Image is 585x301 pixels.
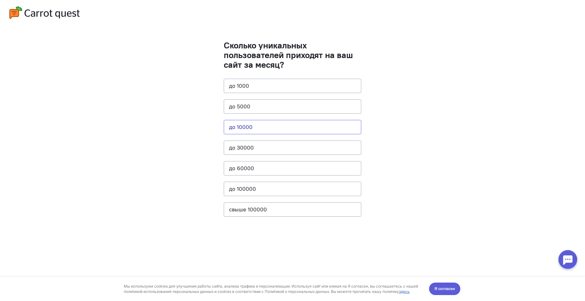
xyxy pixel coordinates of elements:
button: до 100000 [224,182,361,196]
button: свыше 100000 [224,202,361,217]
button: Я согласен [429,6,460,18]
button: до 1000 [224,79,361,93]
div: Мы используем cookies для улучшения работы сайта, анализа трафика и персонализации. Используя сай... [124,7,422,17]
button: до 5000 [224,99,361,114]
button: до 10000 [224,120,361,134]
img: logo [9,6,80,19]
button: до 30000 [224,141,361,155]
button: до 60000 [224,161,361,175]
a: здесь [399,12,410,17]
span: Я согласен [434,9,455,15]
h1: Сколько уникальных пользователей приходят на ваш сайт за месяц? [224,41,361,69]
